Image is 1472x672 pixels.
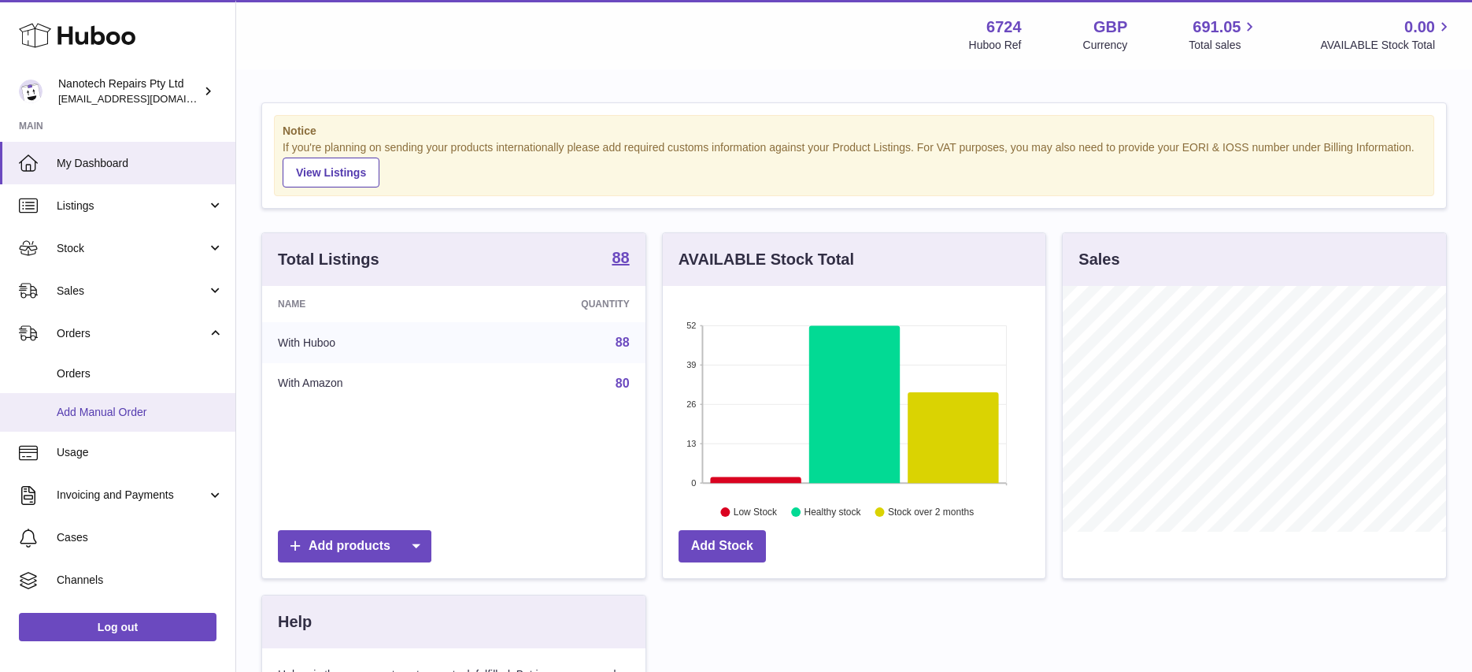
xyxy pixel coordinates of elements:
[986,17,1022,38] strong: 6724
[57,326,207,341] span: Orders
[734,507,778,518] text: Low Stock
[57,366,224,381] span: Orders
[1320,38,1453,53] span: AVAILABLE Stock Total
[58,76,200,106] div: Nanotech Repairs Pty Ltd
[1193,17,1241,38] span: 691.05
[57,488,207,503] span: Invoicing and Payments
[616,336,630,349] a: 88
[57,530,224,545] span: Cases
[686,360,696,369] text: 39
[58,92,231,105] span: [EMAIL_ADDRESS][DOMAIN_NAME]
[278,530,431,562] a: Add products
[804,507,861,518] text: Healthy stock
[283,158,379,187] a: View Listings
[1189,38,1259,53] span: Total sales
[888,507,974,518] text: Stock over 2 months
[969,38,1022,53] div: Huboo Ref
[57,199,207,213] span: Listings
[616,377,630,390] a: 80
[57,284,207,299] span: Sales
[278,249,379,270] h3: Total Listings
[57,241,207,256] span: Stock
[283,140,1426,187] div: If you're planning on sending your products internationally please add required customs informati...
[686,399,696,409] text: 26
[19,613,216,641] a: Log out
[1189,17,1259,53] a: 691.05 Total sales
[1093,17,1127,38] strong: GBP
[57,405,224,420] span: Add Manual Order
[57,156,224,171] span: My Dashboard
[57,573,224,588] span: Channels
[679,249,854,270] h3: AVAILABLE Stock Total
[57,445,224,460] span: Usage
[19,80,43,103] img: info@nanotechrepairs.com
[1404,17,1435,38] span: 0.00
[612,250,629,265] strong: 88
[686,439,696,448] text: 13
[262,286,472,322] th: Name
[612,250,629,269] a: 88
[283,124,1426,139] strong: Notice
[691,478,696,488] text: 0
[262,363,472,404] td: With Amazon
[1083,38,1128,53] div: Currency
[262,322,472,363] td: With Huboo
[1078,249,1119,270] h3: Sales
[679,530,766,562] a: Add Stock
[472,286,645,322] th: Quantity
[686,321,696,330] text: 52
[1320,17,1453,53] a: 0.00 AVAILABLE Stock Total
[278,611,312,633] h3: Help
